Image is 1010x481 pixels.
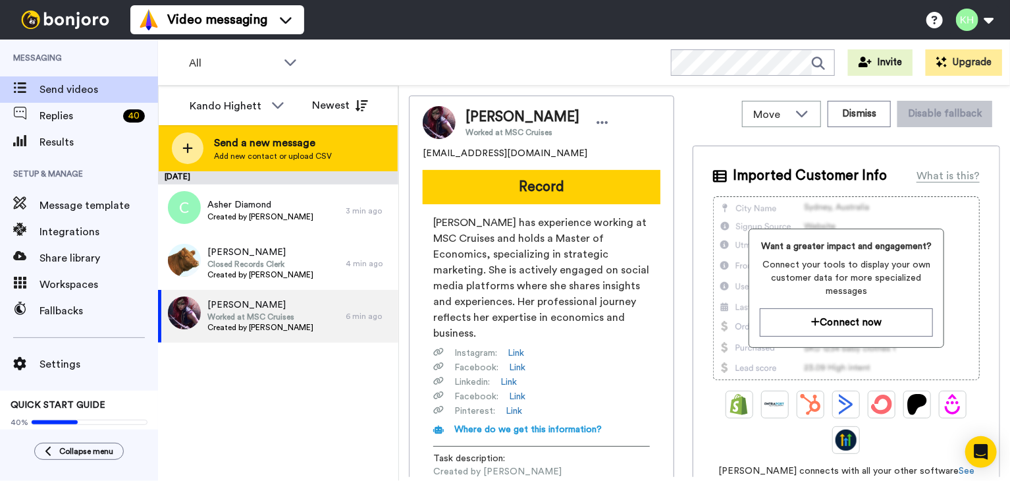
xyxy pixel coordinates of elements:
span: Add new contact or upload CSV [214,151,332,161]
span: Send videos [40,82,158,98]
img: Patreon [907,394,928,415]
span: Send a new message [214,135,332,151]
img: Hubspot [800,394,821,415]
img: ActiveCampaign [836,394,857,415]
span: Linkedin : [454,376,490,389]
span: Workspaces [40,277,158,293]
img: ConvertKit [871,394,892,415]
span: Asher Diamond [207,198,313,212]
span: Results [40,134,158,150]
div: Kando Highett [190,98,265,114]
span: Imported Customer Info [733,166,888,186]
button: Collapse menu [34,443,124,460]
span: Facebook : [454,361,498,374]
span: Share library [40,250,158,266]
div: What is this? [917,168,980,184]
span: Pinterest : [454,405,495,418]
div: 3 min ago [346,206,392,216]
div: 4 min ago [346,258,392,269]
a: Link [500,376,517,389]
a: Link [509,390,525,403]
button: Newest [302,92,378,119]
span: Move [753,107,789,123]
img: Shopify [729,394,750,415]
a: Link [508,347,524,360]
span: Created by [PERSON_NAME] [207,269,313,280]
span: Created by [PERSON_NAME] [207,322,313,333]
a: Link [506,405,522,418]
img: Ontraport [764,394,785,415]
span: Settings [40,356,158,372]
img: Drip [942,394,963,415]
span: Created by [PERSON_NAME] [207,212,313,222]
span: Where do we get this information? [454,425,602,434]
span: Message template [40,198,158,213]
a: Link [509,361,525,374]
span: Task description : [433,452,525,465]
span: [PERSON_NAME] has experience working at MSC Cruises and holds a Master of Economics, specializing... [433,215,650,341]
button: Record [423,170,660,204]
img: e42a0f21-1b83-4cb4-be60-876592fb4b94.jpg [168,244,201,277]
button: Dismiss [828,101,891,127]
span: Worked at MSC Cruises [207,312,313,322]
img: GoHighLevel [836,430,857,451]
div: 6 min ago [346,311,392,322]
span: [PERSON_NAME] [207,246,313,259]
img: c.png [168,191,201,224]
button: Invite [848,49,913,76]
span: Integrations [40,224,158,240]
span: [PERSON_NAME] [465,107,579,127]
span: Want a greater impact and engagement? [760,240,933,253]
div: 40 [123,109,145,123]
span: Instagram : [454,347,497,360]
span: Fallbacks [40,303,158,319]
span: Collapse menu [59,446,113,457]
span: QUICK START GUIDE [11,401,105,410]
img: Image of Katarina Bozalo [423,106,456,139]
span: All [189,55,277,71]
span: Worked at MSC Cruises [465,127,579,138]
button: Connect now [760,308,933,337]
button: Disable fallback [897,101,992,127]
span: 40% [11,417,28,428]
span: Facebook : [454,390,498,403]
img: bj-logo-header-white.svg [16,11,115,29]
span: [PERSON_NAME] [207,298,313,312]
img: 462e53d0-b50c-412e-a00a-bd79b0b6bec2.jpg [168,297,201,329]
span: Created by [PERSON_NAME] [433,465,562,478]
img: vm-color.svg [138,9,159,30]
span: Closed Records Clerk [207,259,313,269]
span: [EMAIL_ADDRESS][DOMAIN_NAME] [423,147,587,160]
div: [DATE] [158,171,398,184]
div: Open Intercom Messenger [965,436,997,468]
span: Replies [40,108,118,124]
span: Video messaging [167,11,267,29]
button: Upgrade [926,49,1002,76]
span: Connect your tools to display your own customer data for more specialized messages [760,258,933,298]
